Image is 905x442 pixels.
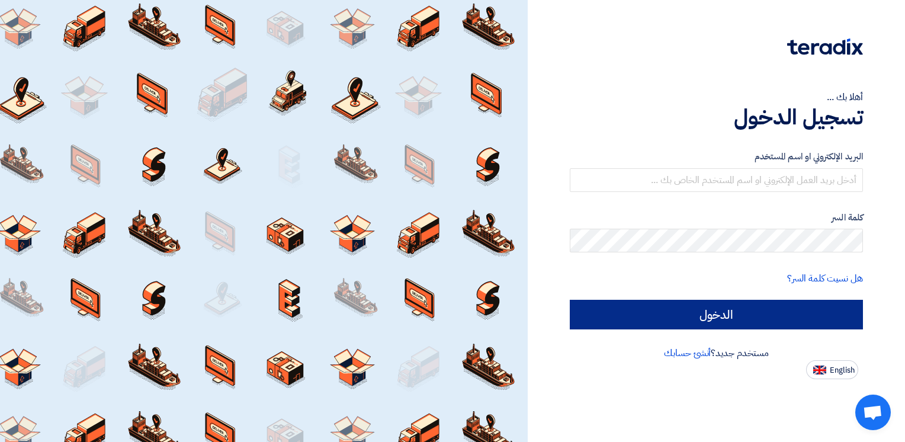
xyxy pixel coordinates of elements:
a: هل نسيت كلمة السر؟ [787,271,863,286]
img: en-US.png [813,366,826,374]
h1: تسجيل الدخول [570,104,863,130]
span: English [830,366,855,374]
button: English [806,360,858,379]
div: أهلا بك ... [570,90,863,104]
label: البريد الإلكتروني او اسم المستخدم [570,150,863,164]
input: أدخل بريد العمل الإلكتروني او اسم المستخدم الخاص بك ... [570,168,863,192]
a: أنشئ حسابك [664,346,711,360]
div: مستخدم جديد؟ [570,346,863,360]
label: كلمة السر [570,211,863,225]
div: Open chat [855,395,891,430]
img: Teradix logo [787,39,863,55]
input: الدخول [570,300,863,329]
